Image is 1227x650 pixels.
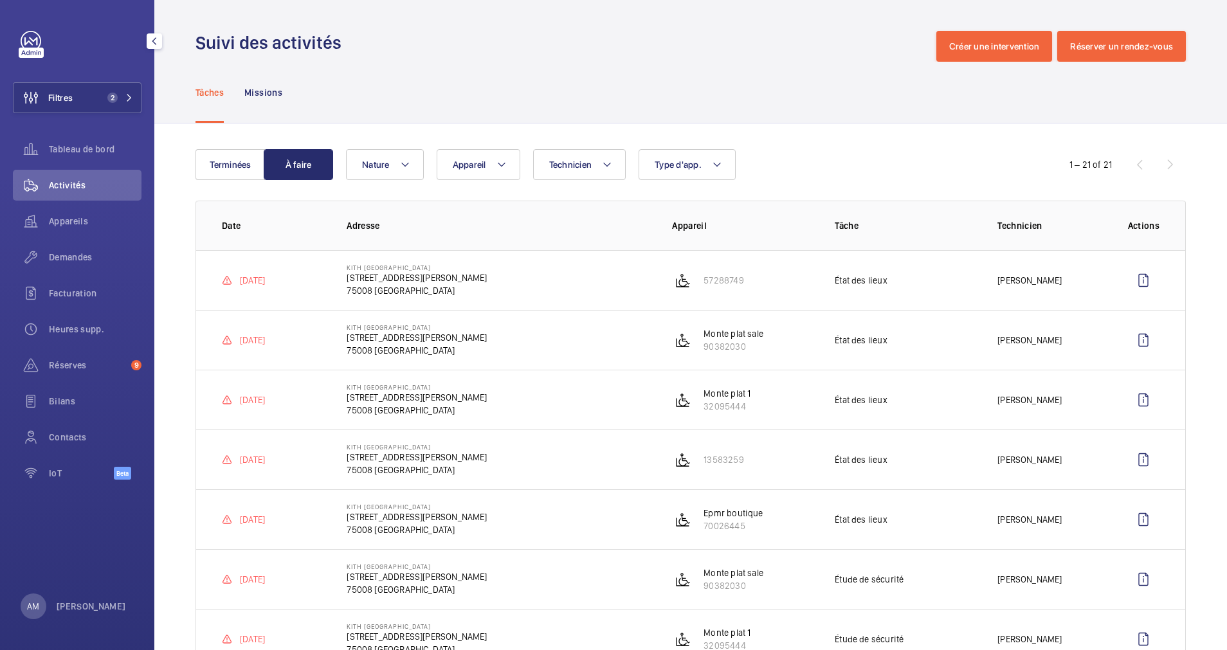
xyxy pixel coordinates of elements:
[453,159,486,170] span: Appareil
[362,159,390,170] span: Nature
[835,274,887,287] p: État des lieux
[347,344,487,357] p: 75008 [GEOGRAPHIC_DATA]
[997,453,1062,466] p: [PERSON_NAME]
[195,149,265,180] button: Terminées
[675,572,691,587] img: platform_lift.svg
[997,334,1062,347] p: [PERSON_NAME]
[131,360,141,370] span: 9
[49,431,141,444] span: Contacts
[347,271,487,284] p: [STREET_ADDRESS][PERSON_NAME]
[49,395,141,408] span: Bilans
[346,149,424,180] button: Nature
[549,159,592,170] span: Technicien
[347,630,487,643] p: [STREET_ADDRESS][PERSON_NAME]
[347,443,487,451] p: KITH [GEOGRAPHIC_DATA]
[675,392,691,408] img: platform_lift.svg
[347,451,487,464] p: [STREET_ADDRESS][PERSON_NAME]
[107,93,118,103] span: 2
[347,583,487,596] p: 75008 [GEOGRAPHIC_DATA]
[704,274,743,287] p: 57288749
[533,149,626,180] button: Technicien
[114,467,131,480] span: Beta
[49,251,141,264] span: Demandes
[49,323,141,336] span: Heures supp.
[347,323,487,331] p: KITH [GEOGRAPHIC_DATA]
[347,331,487,344] p: [STREET_ADDRESS][PERSON_NAME]
[347,264,487,271] p: KITH [GEOGRAPHIC_DATA]
[347,570,487,583] p: [STREET_ADDRESS][PERSON_NAME]
[997,219,1107,232] p: Technicien
[240,573,265,586] p: [DATE]
[48,91,73,104] span: Filtres
[704,387,750,400] p: Monte plat 1
[936,31,1053,62] button: Créer une intervention
[49,215,141,228] span: Appareils
[704,340,763,353] p: 90382030
[835,453,887,466] p: État des lieux
[240,633,265,645] p: [DATE]
[835,334,887,347] p: État des lieux
[1128,219,1159,232] p: Actions
[704,453,743,466] p: 13583259
[639,149,736,180] button: Type d'app.
[835,513,887,526] p: État des lieux
[675,273,691,288] img: platform_lift.svg
[347,219,651,232] p: Adresse
[704,400,750,413] p: 32095444
[1069,158,1112,171] div: 1 – 21 of 21
[49,287,141,300] span: Facturation
[347,404,487,417] p: 75008 [GEOGRAPHIC_DATA]
[672,219,814,232] p: Appareil
[675,452,691,467] img: platform_lift.svg
[835,219,977,232] p: Tâche
[13,82,141,113] button: Filtres2
[675,332,691,348] img: platform_lift.svg
[195,86,224,99] p: Tâches
[997,633,1062,645] p: [PERSON_NAME]
[240,513,265,526] p: [DATE]
[57,600,126,613] p: [PERSON_NAME]
[240,393,265,406] p: [DATE]
[49,179,141,192] span: Activités
[264,149,333,180] button: À faire
[347,503,487,510] p: KITH [GEOGRAPHIC_DATA]
[49,359,126,372] span: Réserves
[1057,31,1186,62] button: Réserver un rendez-vous
[704,519,763,532] p: 70026445
[347,464,487,476] p: 75008 [GEOGRAPHIC_DATA]
[704,507,763,519] p: Epmr boutique
[49,467,114,480] span: IoT
[244,86,282,99] p: Missions
[835,633,904,645] p: Étude de sécurité
[240,453,265,466] p: [DATE]
[704,579,763,592] p: 90382030
[222,219,326,232] p: Date
[347,622,487,630] p: KITH [GEOGRAPHIC_DATA]
[49,143,141,156] span: Tableau de bord
[655,159,702,170] span: Type d'app.
[997,393,1062,406] p: [PERSON_NAME]
[997,573,1062,586] p: [PERSON_NAME]
[347,284,487,297] p: 75008 [GEOGRAPHIC_DATA]
[675,631,691,647] img: platform_lift.svg
[347,391,487,404] p: [STREET_ADDRESS][PERSON_NAME]
[437,149,520,180] button: Appareil
[704,566,763,579] p: Monte plat sale
[835,393,887,406] p: État des lieux
[195,31,349,55] h1: Suivi des activités
[347,510,487,523] p: [STREET_ADDRESS][PERSON_NAME]
[347,383,487,391] p: KITH [GEOGRAPHIC_DATA]
[240,334,265,347] p: [DATE]
[675,512,691,527] img: platform_lift.svg
[997,274,1062,287] p: [PERSON_NAME]
[835,573,904,586] p: Étude de sécurité
[704,327,763,340] p: Monte plat sale
[240,274,265,287] p: [DATE]
[27,600,39,613] p: AM
[347,563,487,570] p: KITH [GEOGRAPHIC_DATA]
[997,513,1062,526] p: [PERSON_NAME]
[704,626,750,639] p: Monte plat 1
[347,523,487,536] p: 75008 [GEOGRAPHIC_DATA]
